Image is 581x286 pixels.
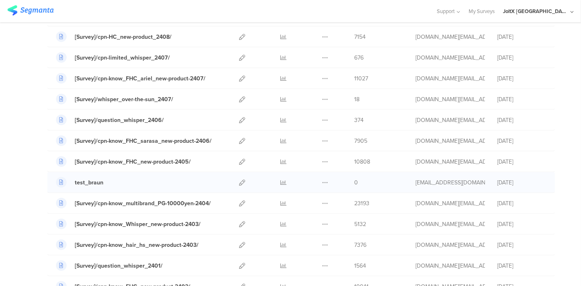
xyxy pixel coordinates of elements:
[75,137,212,145] div: [Survey]/cpn-know_FHC_sarasa_new-product-2406/
[354,74,368,83] span: 11027
[497,137,546,145] div: [DATE]
[75,262,163,270] div: [Survey]/question_whisper_2401/
[56,135,212,146] a: [Survey]/cpn-know_FHC_sarasa_new-product-2406/
[354,262,366,270] span: 1564
[56,73,206,84] a: [Survey]/cpn-know_FHC_ariel_new-product-2407/
[7,5,54,16] img: segmanta logo
[354,33,366,41] span: 7154
[75,116,164,124] div: [Survey]/question_whisper_2406/
[354,95,360,104] span: 18
[497,33,546,41] div: [DATE]
[56,198,211,208] a: [Survey]/cpn-know_multibrand_PG-10000yen-2404/
[75,95,173,104] div: [Survey]/whisper_over-the-sun_2407/
[56,31,172,42] a: [Survey]/cpn-HC_new-product_2408/
[416,199,485,208] div: yokoyama.ky@pg.com
[354,241,366,249] span: 7376
[497,199,546,208] div: [DATE]
[416,33,485,41] div: yokoyama.ky@pg.com
[56,94,173,104] a: [Survey]/whisper_over-the-sun_2407/
[503,7,568,15] div: JoltX [GEOGRAPHIC_DATA]
[497,53,546,62] div: [DATE]
[416,157,485,166] div: yokoyama.ky@pg.com
[416,178,485,187] div: nakamura.s.4@pg.com
[56,115,164,125] a: [Survey]/question_whisper_2406/
[56,156,191,167] a: [Survey]/cpn-know_FHC_new-product-2405/
[75,241,199,249] div: [Survey]/cpn-know_hair_hs_new-product-2403/
[416,262,485,270] div: yokoyama.ky@pg.com
[437,7,455,15] span: Support
[416,220,485,228] div: yokoyama.ky@pg.com
[75,220,201,228] div: [Survey]/cpn-know_Whisper_new-product-2403/
[354,157,370,166] span: 10808
[416,53,485,62] div: yokoyama.ky@pg.com
[75,33,172,41] div: [Survey]/cpn-HC_new-product_2408/
[354,137,367,145] span: 7905
[75,74,206,83] div: [Survey]/cpn-know_FHC_ariel_new-product-2407/
[56,52,170,63] a: [Survey]/cpn-limited_whisper_2407/
[497,178,546,187] div: [DATE]
[497,241,546,249] div: [DATE]
[354,116,364,124] span: 374
[75,178,103,187] div: test_braun
[75,199,211,208] div: [Survey]/cpn-know_multibrand_PG-10000yen-2404/
[56,177,103,188] a: test_braun
[75,53,170,62] div: [Survey]/cpn-limited_whisper_2407/
[416,74,485,83] div: yokoyama.ky@pg.com
[497,157,546,166] div: [DATE]
[75,157,191,166] div: [Survey]/cpn-know_FHC_new-product-2405/
[56,260,163,271] a: [Survey]/question_whisper_2401/
[497,116,546,124] div: [DATE]
[497,95,546,104] div: [DATE]
[354,53,364,62] span: 676
[416,241,485,249] div: yokoyama.ky@pg.com
[354,199,369,208] span: 23193
[416,116,485,124] div: yokoyama.ky@pg.com
[56,219,201,229] a: [Survey]/cpn-know_Whisper_new-product-2403/
[416,95,485,104] div: yokoyama.ky@pg.com
[416,137,485,145] div: yokoyama.ky@pg.com
[56,239,199,250] a: [Survey]/cpn-know_hair_hs_new-product-2403/
[354,178,358,187] span: 0
[497,262,546,270] div: [DATE]
[354,220,366,228] span: 5132
[497,220,546,228] div: [DATE]
[497,74,546,83] div: [DATE]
